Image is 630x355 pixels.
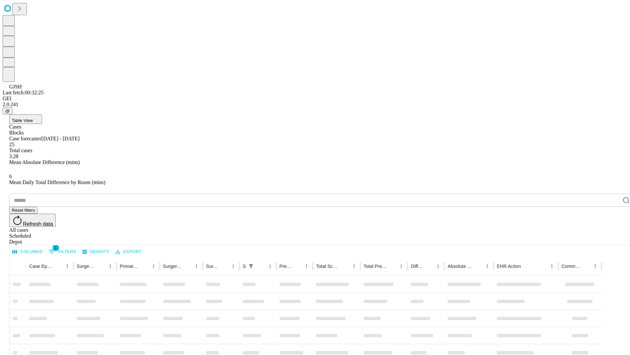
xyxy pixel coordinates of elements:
button: Menu [483,262,492,271]
div: Total Scheduled Duration [316,264,340,269]
span: Mean Absolute Difference (mins) [9,159,80,165]
span: 6 [9,174,12,179]
button: Sort [256,262,265,271]
button: Show filters [246,262,256,271]
button: Menu [349,262,359,271]
button: Sort [424,262,433,271]
button: Sort [183,262,192,271]
button: Menu [192,262,201,271]
span: 25 [9,142,14,147]
span: Last fetch: 00:32:25 [3,90,44,95]
button: Reset filters [9,207,37,214]
button: Sort [340,262,349,271]
span: GJSH [9,84,22,89]
span: Refresh data [23,221,53,227]
button: Menu [106,262,115,271]
button: Menu [302,262,311,271]
button: Sort [473,262,483,271]
span: 3.28 [9,154,18,159]
div: Scheduled In Room Duration [243,264,246,269]
div: Predicted In Room Duration [280,264,292,269]
div: Primary Service [120,264,139,269]
button: Export [114,247,143,257]
span: Total cases [9,148,32,153]
div: EHR Action [497,264,521,269]
button: Sort [53,262,63,271]
span: [DATE] - [DATE] [41,136,79,141]
button: Menu [433,262,443,271]
button: Menu [265,262,275,271]
div: Comments [561,264,580,269]
div: Absolute Difference [448,264,473,269]
button: Menu [591,262,600,271]
span: Reset filters [12,208,35,213]
button: Refresh data [9,214,56,227]
button: Show filters [47,247,78,257]
button: Menu [149,262,158,271]
button: Sort [140,262,149,271]
button: Menu [229,262,238,271]
button: Sort [96,262,106,271]
div: Surgeon Name [77,264,96,269]
button: Menu [63,262,72,271]
button: Sort [388,262,397,271]
div: Case Epic Id [29,264,53,269]
button: @ [3,107,12,114]
span: Case forecaster [9,136,41,141]
div: GEI [3,96,627,102]
button: Select columns [11,247,44,257]
div: 2.0.241 [3,102,627,107]
span: Table View [12,118,33,123]
button: Sort [293,262,302,271]
button: Sort [521,262,531,271]
span: 1 [52,245,59,251]
button: Menu [397,262,406,271]
span: @ [5,108,10,113]
div: Surgery Name [163,264,182,269]
div: Surgery Date [206,264,219,269]
span: Mean Daily Total Difference by Room (mins) [9,179,105,185]
button: Sort [581,262,591,271]
div: 1 active filter [246,262,256,271]
button: Menu [547,262,556,271]
button: Sort [220,262,229,271]
button: Density [81,247,111,257]
div: Difference [411,264,424,269]
div: Total Predicted Duration [364,264,387,269]
button: Table View [9,114,42,124]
